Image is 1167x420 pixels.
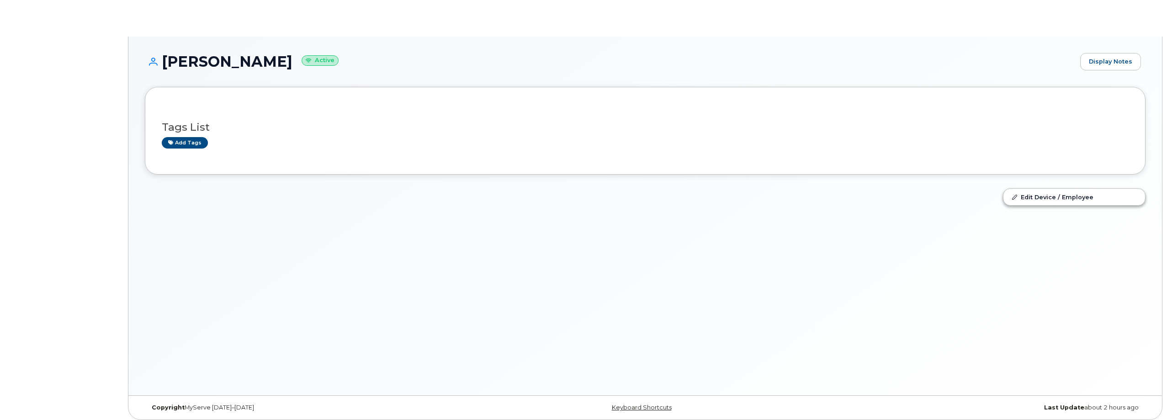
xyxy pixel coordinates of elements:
h3: Tags List [162,122,1129,133]
small: Active [302,55,339,66]
a: Keyboard Shortcuts [612,404,672,411]
a: Add tags [162,137,208,149]
strong: Copyright [152,404,185,411]
h1: [PERSON_NAME] [145,53,1076,69]
div: about 2 hours ago [812,404,1146,411]
a: Display Notes [1080,53,1141,70]
strong: Last Update [1044,404,1084,411]
a: Edit Device / Employee [1003,189,1145,205]
div: MyServe [DATE]–[DATE] [145,404,478,411]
